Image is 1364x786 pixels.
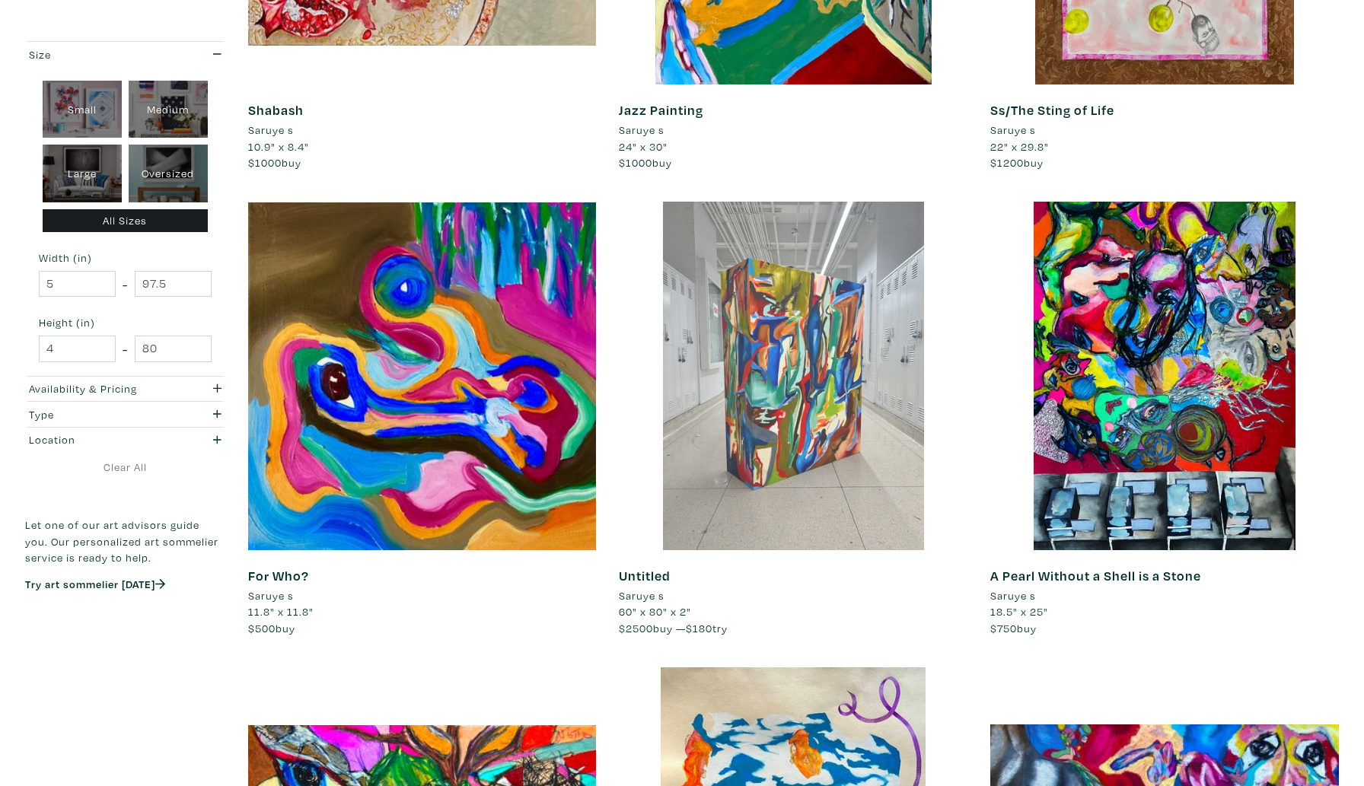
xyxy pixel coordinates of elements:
[619,101,703,119] a: Jazz Painting
[25,42,225,67] button: Size
[129,145,208,202] div: Oversized
[25,607,225,639] iframe: Customer reviews powered by Trustpilot
[248,587,294,604] li: Saruye s
[29,46,168,63] div: Size
[123,274,128,294] span: -
[248,155,301,170] span: buy
[43,209,209,233] div: All Sizes
[990,604,1048,619] span: 18.5" x 25"
[29,406,168,423] div: Type
[39,317,212,328] small: Height (in)
[25,459,225,476] a: Clear All
[990,101,1114,119] a: Ss/The Sting of Life
[990,621,1037,635] span: buy
[248,101,304,119] a: Shabash
[25,402,225,427] button: Type
[248,587,597,604] a: Saruye s
[248,122,597,138] a: Saruye s
[619,567,671,584] a: Untitled
[686,621,712,635] span: $180
[25,377,225,402] button: Availability & Pricing
[248,155,282,170] span: $1000
[619,587,967,604] a: Saruye s
[990,567,1201,584] a: A Pearl Without a Shell is a Stone
[619,587,664,604] li: Saruye s
[619,604,691,619] span: 60" x 80" x 2"
[248,139,309,154] span: 10.9" x 8.4"
[43,81,122,138] div: Small
[39,253,212,263] small: Width (in)
[248,621,276,635] span: $500
[25,428,225,453] button: Location
[619,139,668,154] span: 24" x 30"
[248,567,309,584] a: For Who?
[990,122,1036,138] li: Saruye s
[990,122,1339,138] a: Saruye s
[619,621,653,635] span: $2500
[29,431,168,448] div: Location
[990,155,1044,170] span: buy
[25,517,225,566] p: Let one of our art advisors guide you. Our personalized art sommelier service is ready to help.
[619,155,652,170] span: $1000
[248,621,295,635] span: buy
[123,339,128,359] span: -
[990,621,1017,635] span: $750
[619,155,672,170] span: buy
[619,122,967,138] a: Saruye s
[990,587,1339,604] a: Saruye s
[619,122,664,138] li: Saruye s
[43,145,122,202] div: Large
[29,380,168,397] div: Availability & Pricing
[248,604,314,619] span: 11.8" x 11.8"
[248,122,294,138] li: Saruye s
[25,577,165,591] a: Try art sommelier [DATE]
[990,155,1024,170] span: $1200
[619,621,728,635] span: buy — try
[129,81,208,138] div: Medium
[990,587,1036,604] li: Saruye s
[990,139,1049,154] span: 22" x 29.8"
